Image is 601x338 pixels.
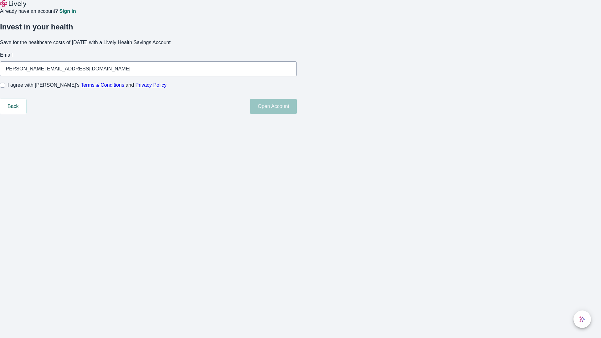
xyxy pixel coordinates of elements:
[579,316,585,322] svg: Lively AI Assistant
[81,82,124,88] a: Terms & Conditions
[59,9,76,14] a: Sign in
[573,310,591,328] button: chat
[8,81,167,89] span: I agree with [PERSON_NAME]’s and
[136,82,167,88] a: Privacy Policy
